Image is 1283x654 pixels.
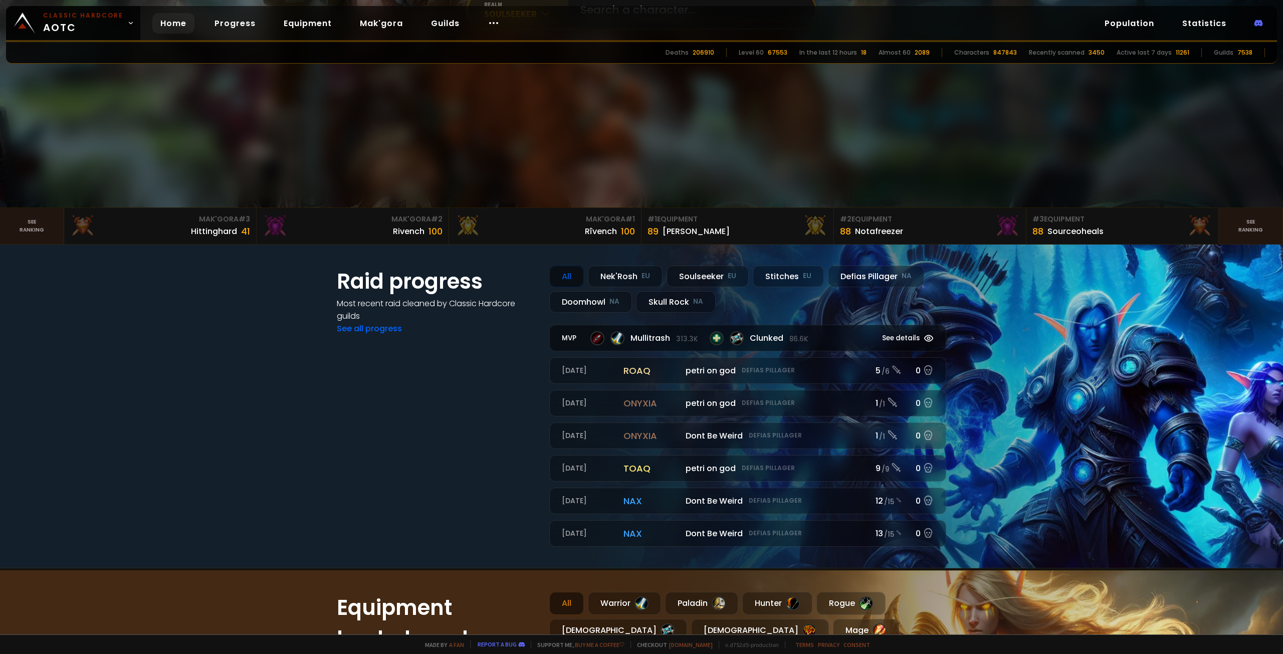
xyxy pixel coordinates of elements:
div: [PERSON_NAME] [663,225,730,238]
small: NA [693,297,703,307]
div: Rogue [816,592,886,615]
div: Stitches [753,266,824,287]
a: Statistics [1174,13,1234,34]
div: All [549,592,584,615]
a: Mak'Gora#2Rivench100 [257,208,449,244]
a: Mak'gora [352,13,411,34]
a: a fan [449,641,464,648]
div: Deaths [666,48,689,57]
div: 67553 [768,48,787,57]
div: Hunter [742,592,812,615]
div: Soulseeker [667,266,749,287]
a: Consent [843,641,870,648]
div: 100 [429,225,443,238]
a: Seeranking [1219,208,1283,244]
div: Level 60 [739,48,764,57]
div: Mak'Gora [263,214,443,225]
a: Guilds [423,13,468,34]
a: Report a bug [478,640,517,648]
small: EU [728,271,736,281]
a: Population [1097,13,1162,34]
div: Hittinghard [191,225,237,238]
small: EU [641,271,650,281]
a: Progress [206,13,264,34]
div: In the last 12 hours [799,48,857,57]
span: See details [882,333,920,343]
div: Mak'Gora [70,214,250,225]
span: # 1 [625,214,635,224]
div: Doomhowl [549,291,632,313]
div: 206910 [693,48,714,57]
span: Made by [419,641,464,648]
div: Guilds [1214,48,1233,57]
a: MVPMullitrash313.3kClunked86.6kSee details [549,325,946,351]
div: Paladin [665,592,738,615]
div: Sourceoheals [1047,225,1104,238]
a: See all progress [337,323,402,334]
div: 41 [241,225,250,238]
a: Buy me a coffee [575,641,624,648]
div: [DEMOGRAPHIC_DATA] [549,619,687,642]
span: # 3 [1032,214,1044,224]
span: AOTC [43,11,123,35]
div: 100 [621,225,635,238]
a: #1Equipment89[PERSON_NAME] [641,208,834,244]
div: Equipment [648,214,827,225]
a: Equipment [276,13,340,34]
span: # 2 [431,214,443,224]
a: Mak'Gora#3Hittinghard41 [64,208,257,244]
div: Rîvench [585,225,617,238]
a: Mak'Gora#1Rîvench100 [449,208,641,244]
div: Rivench [393,225,424,238]
div: 2089 [915,48,930,57]
span: # 2 [840,214,851,224]
div: Mak'Gora [455,214,635,225]
div: Recently scanned [1029,48,1085,57]
a: #2Equipment88Notafreezer [834,208,1026,244]
div: Notafreezer [855,225,903,238]
div: Mage [833,619,899,642]
span: Mullitrash [630,332,698,344]
span: Checkout [630,641,713,648]
div: 89 [648,225,659,238]
div: Equipment [840,214,1020,225]
span: v. d752d5 - production [719,641,779,648]
h4: Most recent raid cleaned by Classic Hardcore guilds [337,297,537,322]
div: Equipment [1032,214,1212,225]
a: Home [152,13,194,34]
a: [DOMAIN_NAME] [669,641,713,648]
small: Classic Hardcore [43,11,123,20]
small: 313.3k [676,334,698,344]
div: Warrior [588,592,661,615]
div: Defias Pillager [828,266,924,287]
div: Skull Rock [636,291,716,313]
div: 3450 [1089,48,1105,57]
div: [DEMOGRAPHIC_DATA] [691,619,829,642]
div: All [549,266,584,287]
div: 88 [1032,225,1043,238]
span: Support me, [531,641,624,648]
span: # 1 [648,214,657,224]
span: Clunked [750,332,808,344]
a: Privacy [818,641,839,648]
small: MVP [562,333,580,343]
div: 847843 [993,48,1017,57]
span: # 3 [239,214,250,224]
div: Nek'Rosh [588,266,663,287]
a: [DATE]roaqpetri on godDefias Pillager5 /60 [549,357,946,384]
a: [DATE]toaqpetri on godDefias Pillager9 /90 [549,455,946,482]
small: 86.6k [789,334,808,344]
a: [DATE]naxDont Be WeirdDefias Pillager12 /150 [549,488,946,514]
div: 18 [861,48,867,57]
div: Active last 7 days [1117,48,1172,57]
div: 88 [840,225,851,238]
div: realm [484,1,568,8]
a: Terms [795,641,814,648]
a: [DATE]onyxiapetri on godDefias Pillager1 /10 [549,390,946,416]
h1: Raid progress [337,266,537,297]
div: Almost 60 [879,48,911,57]
small: NA [902,271,912,281]
div: 7538 [1237,48,1252,57]
div: 11261 [1176,48,1189,57]
a: #3Equipment88Sourceoheals [1026,208,1219,244]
